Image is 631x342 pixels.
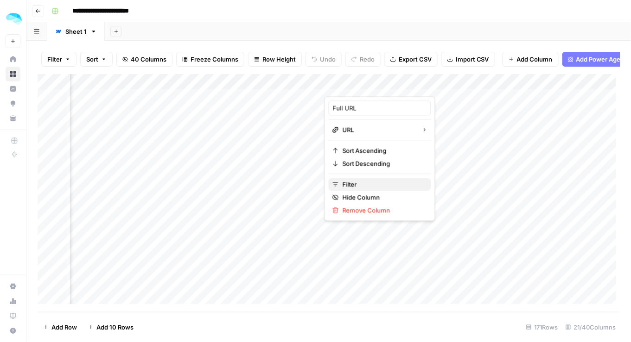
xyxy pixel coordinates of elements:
[441,52,495,67] button: Import CSV
[116,52,172,67] button: 40 Columns
[6,96,20,111] a: Opportunities
[576,55,627,64] span: Add Power Agent
[343,193,424,202] span: Hide Column
[6,11,22,27] img: ColdiQ Logo
[343,206,424,215] span: Remove Column
[360,55,375,64] span: Redo
[6,7,20,31] button: Workspace: ColdiQ
[6,52,20,67] a: Home
[343,125,414,135] span: URL
[399,55,432,64] span: Export CSV
[343,180,424,189] span: Filter
[131,55,166,64] span: 40 Columns
[96,323,134,332] span: Add 10 Rows
[6,81,20,96] a: Insights
[262,55,296,64] span: Row Height
[176,52,244,67] button: Freeze Columns
[80,52,113,67] button: Sort
[6,309,20,323] a: Learning Hub
[41,52,76,67] button: Filter
[523,320,562,335] div: 171 Rows
[6,323,20,338] button: Help + Support
[6,111,20,126] a: Your Data
[384,52,438,67] button: Export CSV
[456,55,489,64] span: Import CSV
[65,27,87,36] div: Sheet 1
[51,323,77,332] span: Add Row
[38,320,83,335] button: Add Row
[83,320,139,335] button: Add 10 Rows
[191,55,238,64] span: Freeze Columns
[320,55,336,64] span: Undo
[86,55,98,64] span: Sort
[6,294,20,309] a: Usage
[343,146,424,155] span: Sort Ascending
[345,52,381,67] button: Redo
[6,67,20,81] a: Browse
[47,22,105,41] a: Sheet 1
[503,52,559,67] button: Add Column
[562,320,620,335] div: 21/40 Columns
[6,279,20,294] a: Settings
[306,52,342,67] button: Undo
[343,159,424,168] span: Sort Descending
[248,52,302,67] button: Row Height
[47,55,62,64] span: Filter
[517,55,553,64] span: Add Column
